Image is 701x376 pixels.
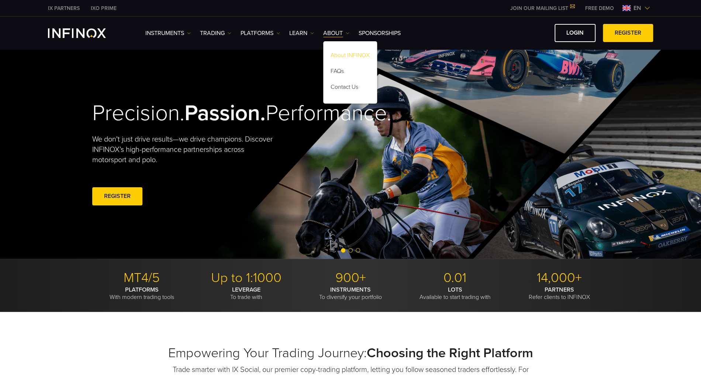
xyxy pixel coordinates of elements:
a: INFINOX [85,4,122,12]
h2: Empowering Your Trading Journey: [92,345,609,361]
a: Instruments [145,29,191,38]
a: TRADING [200,29,231,38]
a: REGISTER [603,24,653,42]
strong: PLATFORMS [125,286,159,293]
strong: Choosing the Right Platform [367,345,533,361]
a: About INFINOX [323,49,377,65]
a: SPONSORSHIPS [359,29,401,38]
p: To diversify your portfolio [301,286,400,301]
a: ABOUT [323,29,349,38]
h2: Precision. Performance. [92,100,325,127]
p: 0.01 [405,270,504,286]
a: INFINOX Logo [48,28,123,38]
a: JOIN OUR MAILING LIST [505,5,580,11]
p: 900+ [301,270,400,286]
span: en [631,4,644,13]
a: INFINOX [42,4,85,12]
a: Learn [289,29,314,38]
p: With modern trading tools [92,286,191,301]
a: INFINOX MENU [580,4,619,12]
a: FAQs [323,65,377,80]
strong: LOTS [448,286,462,293]
p: MT4/5 [92,270,191,286]
p: 14,000+ [510,270,609,286]
strong: PARTNERS [545,286,574,293]
span: Go to slide 2 [348,248,353,253]
strong: LEVERAGE [232,286,260,293]
a: LOGIN [555,24,595,42]
p: Available to start trading with [405,286,504,301]
p: To trade with [197,286,296,301]
p: Up to 1:1000 [197,270,296,286]
a: PLATFORMS [241,29,280,38]
strong: Passion. [184,100,266,126]
p: We don't just drive results—we drive champions. Discover INFINOX’s high-performance partnerships ... [92,134,278,165]
strong: INSTRUMENTS [330,286,371,293]
span: Go to slide 3 [356,248,360,253]
a: REGISTER [92,187,142,205]
a: Contact Us [323,80,377,96]
span: Go to slide 1 [341,248,345,253]
p: Refer clients to INFINOX [510,286,609,301]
